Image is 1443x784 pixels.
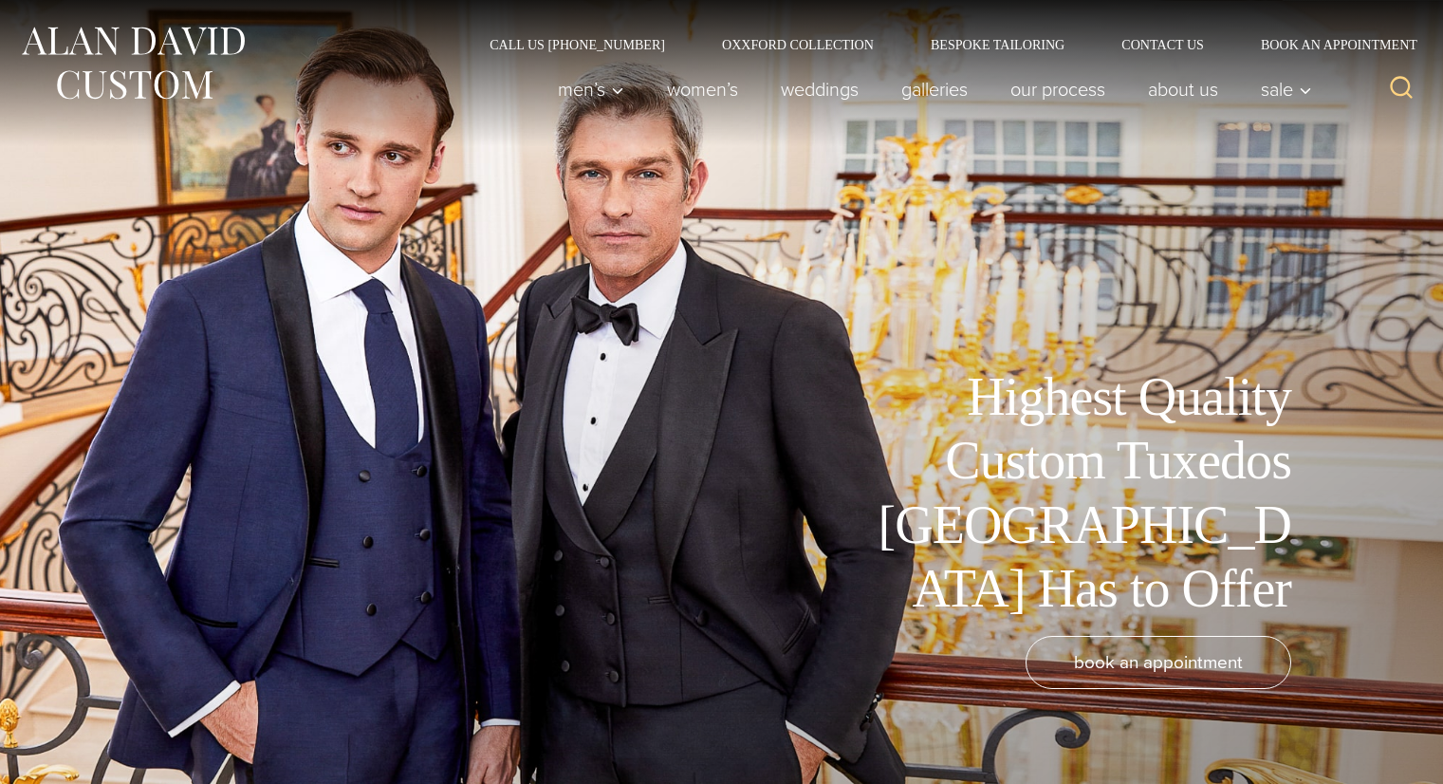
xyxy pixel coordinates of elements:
nav: Primary Navigation [537,70,1323,108]
a: Call Us [PHONE_NUMBER] [461,38,694,51]
a: book an appointment [1026,636,1291,689]
img: Alan David Custom [19,21,247,105]
a: Galleries [880,70,990,108]
a: weddings [760,70,880,108]
iframe: Opens a widget where you can chat to one of our agents [1322,727,1424,775]
a: Oxxford Collection [694,38,902,51]
a: Bespoke Tailoring [902,38,1093,51]
a: Our Process [990,70,1127,108]
button: View Search Form [1378,66,1424,112]
a: Book an Appointment [1232,38,1424,51]
a: About Us [1127,70,1240,108]
h1: Highest Quality Custom Tuxedos [GEOGRAPHIC_DATA] Has to Offer [864,365,1291,621]
span: book an appointment [1074,648,1243,676]
nav: Secondary Navigation [461,38,1424,51]
span: Men’s [558,80,624,99]
span: Sale [1261,80,1312,99]
a: Contact Us [1093,38,1232,51]
a: Women’s [646,70,760,108]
